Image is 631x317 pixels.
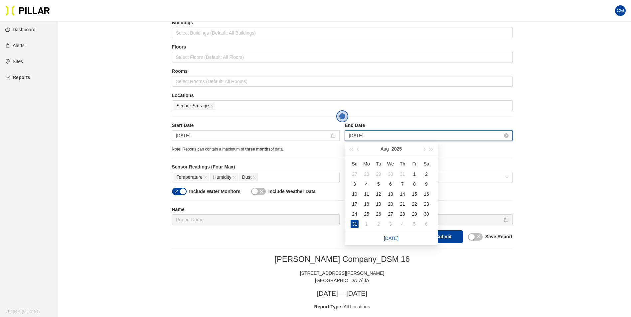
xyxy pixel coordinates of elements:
div: 2 [375,220,383,228]
td: 2025-08-25 [361,209,373,219]
div: 2 [422,170,430,178]
img: Pillar Technologies [5,5,50,16]
div: 29 [410,210,418,218]
span: close [233,175,236,179]
td: 2025-09-04 [396,219,408,229]
div: 12 [375,190,383,198]
label: Name [172,206,340,213]
div: 3 [387,220,394,228]
td: 2025-08-20 [385,199,396,209]
div: 9 [422,180,430,188]
th: Tu [373,158,385,169]
h2: [PERSON_NAME] Company_DSM 16 [172,254,513,264]
h3: [DATE] — [DATE] [172,289,513,298]
span: close [259,189,263,193]
th: Mo [361,158,373,169]
div: 24 [351,210,359,218]
div: 21 [398,200,406,208]
th: Su [349,158,361,169]
div: 30 [387,170,394,178]
span: close [204,175,207,179]
label: Rooms [172,68,513,75]
td: 2025-08-26 [373,209,385,219]
label: Buildings [172,19,513,26]
th: We [385,158,396,169]
div: 1 [410,170,418,178]
label: Floors [172,44,513,51]
button: Submit [425,230,462,243]
span: three months [245,147,270,152]
label: Sensor Readings (Four Max) [172,163,340,170]
label: Start Date [172,122,340,129]
div: 15 [410,190,418,198]
td: 2025-08-08 [408,179,420,189]
td: 2025-08-28 [396,209,408,219]
td: 2025-08-14 [396,189,408,199]
div: 5 [375,180,383,188]
div: All Locations [172,303,513,310]
a: alertAlerts [5,43,25,48]
div: 6 [422,220,430,228]
td: 2025-08-09 [420,179,432,189]
div: 20 [387,200,394,208]
td: 2025-08-21 [396,199,408,209]
button: 2025 [392,142,402,156]
span: check [174,189,178,193]
div: 4 [363,180,371,188]
th: Fr [408,158,420,169]
td: 2025-08-06 [385,179,396,189]
div: 11 [363,190,371,198]
td: 2025-08-05 [373,179,385,189]
td: 2025-08-30 [420,209,432,219]
span: Temperature [177,173,203,181]
td: 2025-08-18 [361,199,373,209]
span: CM [617,5,624,16]
div: 1 [363,220,371,228]
label: Locations [172,92,513,99]
div: 14 [398,190,406,198]
div: 26 [375,210,383,218]
td: 2025-08-07 [396,179,408,189]
td: 2025-08-17 [349,199,361,209]
th: Sa [420,158,432,169]
div: 7 [398,180,406,188]
div: 27 [351,170,359,178]
span: close [210,104,214,108]
td: 2025-08-10 [349,189,361,199]
label: Save Report [485,233,513,240]
td: 2025-07-28 [361,169,373,179]
td: 2025-09-02 [373,219,385,229]
td: 2025-08-27 [385,209,396,219]
td: 2025-08-29 [408,209,420,219]
div: 8 [410,180,418,188]
span: Report Type: [314,304,343,309]
span: close [476,235,480,239]
input: Report Name [172,214,340,225]
span: Humidity [213,173,231,181]
div: 31 [398,170,406,178]
span: close-circle [504,133,509,138]
div: 3 [351,180,359,188]
div: [STREET_ADDRESS][PERSON_NAME] [172,269,513,277]
th: Th [396,158,408,169]
td: 2025-09-05 [408,219,420,229]
td: 2025-09-06 [420,219,432,229]
div: 27 [387,210,394,218]
div: 5 [410,220,418,228]
td: 2025-07-31 [396,169,408,179]
td: 2025-08-04 [361,179,373,189]
div: 30 [422,210,430,218]
button: Aug [381,142,389,156]
td: 2025-08-19 [373,199,385,209]
div: 22 [410,200,418,208]
div: 13 [387,190,394,198]
td: 2025-08-12 [373,189,385,199]
div: 6 [387,180,394,188]
td: 2025-07-30 [385,169,396,179]
span: Dust [242,173,252,181]
a: environmentSites [5,59,23,64]
label: Include Water Monitors [189,188,240,195]
td: 2025-08-23 [420,199,432,209]
div: [GEOGRAPHIC_DATA] , IA [172,277,513,284]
